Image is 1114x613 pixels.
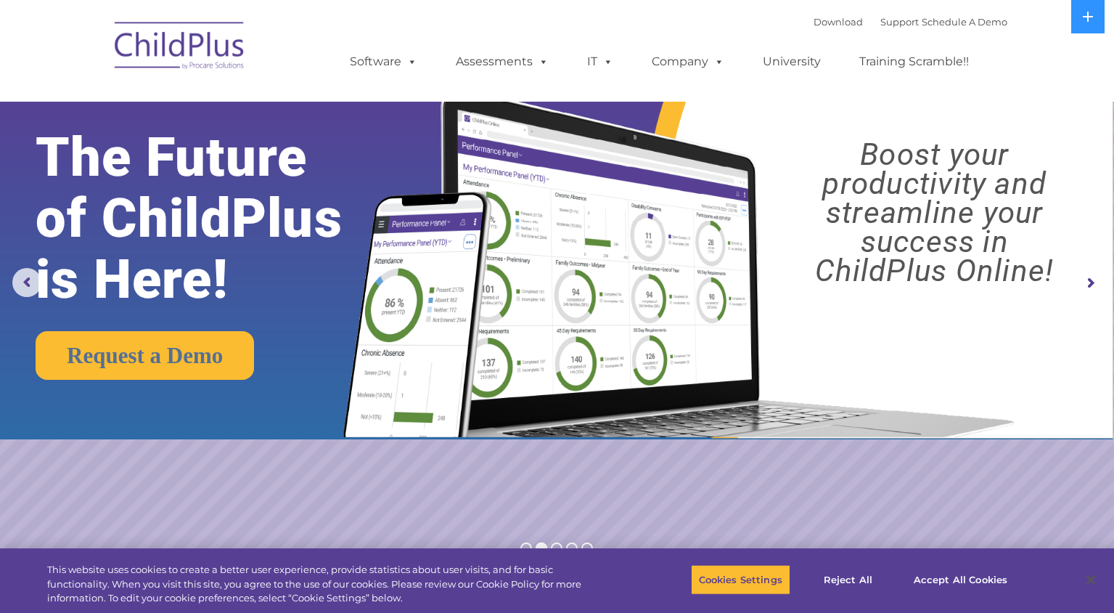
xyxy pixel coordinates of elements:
a: Company [637,47,739,76]
a: Training Scramble!! [845,47,983,76]
span: Last name [202,96,246,107]
a: Download [814,16,863,28]
rs-layer: The Future of ChildPlus is Here! [36,127,391,310]
a: Schedule A Demo [922,16,1007,28]
div: This website uses cookies to create a better user experience, provide statistics about user visit... [47,563,613,606]
button: Accept All Cookies [906,564,1015,595]
button: Reject All [803,564,893,595]
font: | [814,16,1007,28]
button: Close [1075,564,1107,596]
a: Software [335,47,432,76]
a: Support [880,16,919,28]
img: ChildPlus by Procare Solutions [107,12,253,84]
span: Phone number [202,155,263,166]
a: Request a Demo [36,331,254,380]
a: IT [573,47,628,76]
a: University [748,47,835,76]
button: Cookies Settings [691,564,790,595]
rs-layer: Boost your productivity and streamline your success in ChildPlus Online! [769,140,1100,285]
a: Assessments [441,47,563,76]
